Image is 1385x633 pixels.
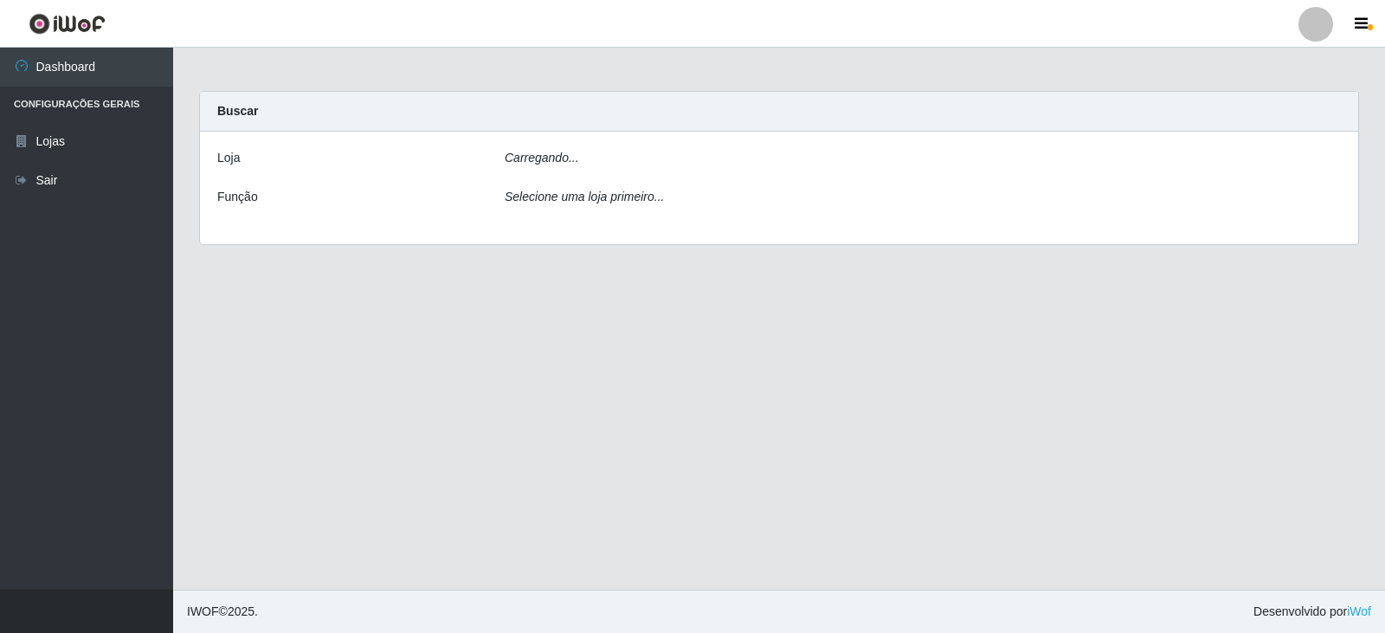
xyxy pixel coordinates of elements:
[1347,604,1371,618] a: iWof
[1253,603,1371,621] span: Desenvolvido por
[505,151,579,165] i: Carregando...
[505,190,664,203] i: Selecione uma loja primeiro...
[217,104,258,118] strong: Buscar
[217,188,258,206] label: Função
[29,13,106,35] img: CoreUI Logo
[187,603,258,621] span: © 2025 .
[187,604,219,618] span: IWOF
[217,149,240,167] label: Loja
